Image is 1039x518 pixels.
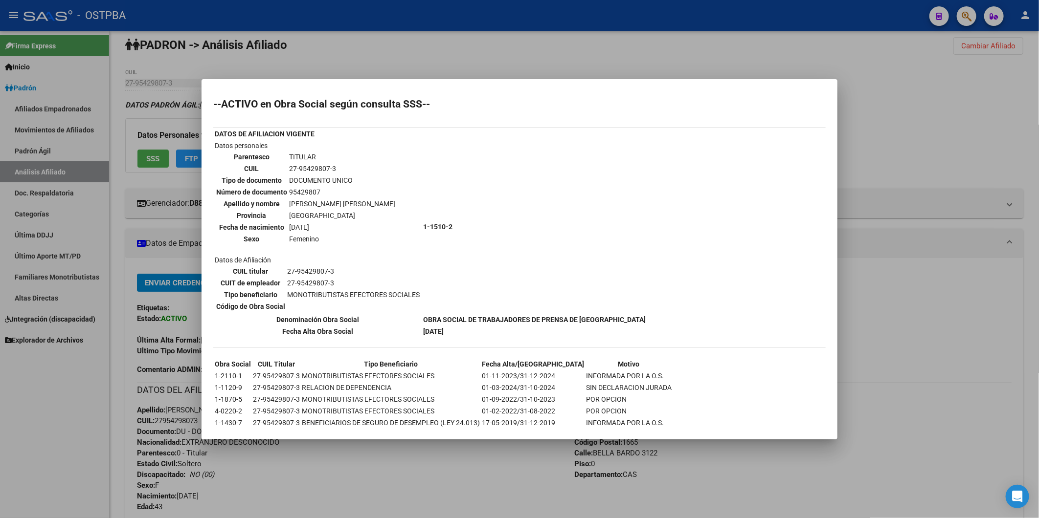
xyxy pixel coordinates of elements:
td: 4-0220-2 [214,406,251,416]
td: 1-1870-5 [214,394,251,405]
td: 27-95429807-3 [252,382,300,393]
th: Fecha de nacimiento [216,222,288,233]
th: Fecha Alta/[GEOGRAPHIC_DATA] [481,359,585,369]
td: MONOTRIBUTISTAS EFECTORES SOCIALES [287,289,420,300]
td: MONOTRIBUTISTAS EFECTORES SOCIALES [301,406,480,416]
td: 27-95429807-3 [252,406,300,416]
div: Open Intercom Messenger [1006,485,1029,508]
td: 1-1120-9 [214,382,251,393]
td: Femenino [289,234,396,244]
th: Tipo de documento [216,175,288,186]
th: Obra Social [214,359,251,369]
td: SIN DECLARACION JURADA [586,382,672,393]
td: 27-95429807-3 [252,417,300,428]
td: [DATE] [289,222,396,233]
td: RELACION DE DEPENDENCIA [301,382,480,393]
td: 95429807 [289,187,396,197]
th: Motivo [586,359,672,369]
th: Tipo beneficiario [216,289,286,300]
th: Parentesco [216,151,288,162]
td: Datos personales Datos de Afiliación [214,140,422,313]
td: 27-95429807-3 [287,278,420,288]
td: INFORMADA POR LA O.S. [586,370,672,381]
td: POR OPCION [586,406,672,416]
td: 27-95429807-3 [289,163,396,174]
th: CUIL [216,163,288,174]
h2: --ACTIVO en Obra Social según consulta SSS-- [213,99,826,109]
th: CUIL Titular [252,359,300,369]
td: [GEOGRAPHIC_DATA] [289,210,396,221]
td: 01-02-2022/31-08-2022 [481,406,585,416]
th: Tipo Beneficiario [301,359,480,369]
td: 1-1430-7 [214,417,251,428]
td: 27-95429807-3 [252,394,300,405]
td: DOCUMENTO UNICO [289,175,396,186]
td: 1-2110-1 [214,370,251,381]
td: POR OPCION [586,394,672,405]
th: Sexo [216,234,288,244]
th: Código de Obra Social [216,301,286,312]
td: MONOTRIBUTISTAS EFECTORES SOCIALES [301,394,480,405]
td: INFORMADA POR LA O.S. [586,417,672,428]
td: TITULAR [289,151,396,162]
td: 01-11-2023/31-12-2024 [481,370,585,381]
th: Apellido y nombre [216,198,288,209]
b: [DATE] [423,327,444,335]
th: Fecha Alta Obra Social [214,326,422,337]
th: Número de documento [216,187,288,197]
b: OBRA SOCIAL DE TRABAJADORES DE PRENSA DE [GEOGRAPHIC_DATA] [423,316,646,324]
td: 17-05-2019/31-12-2019 [481,417,585,428]
th: CUIT de empleador [216,278,286,288]
td: 01-09-2022/31-10-2023 [481,394,585,405]
td: MONOTRIBUTISTAS EFECTORES SOCIALES [301,370,480,381]
td: BENEFICIARIOS DE SEGURO DE DESEMPLEO (LEY 24.013) [301,417,480,428]
b: DATOS DE AFILIACION VIGENTE [215,130,315,138]
td: 01-03-2024/31-10-2024 [481,382,585,393]
td: [PERSON_NAME] [PERSON_NAME] [289,198,396,209]
th: Provincia [216,210,288,221]
td: 27-95429807-3 [252,370,300,381]
b: 1-1510-2 [423,223,452,231]
th: CUIL titular [216,266,286,277]
th: Denominación Obra Social [214,314,422,325]
td: 27-95429807-3 [287,266,420,277]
